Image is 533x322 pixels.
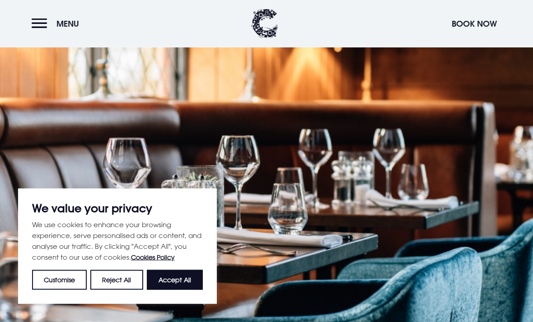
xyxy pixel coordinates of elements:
p: We value your privacy [32,203,203,214]
div: We value your privacy [18,189,217,304]
p: We use cookies to enhance your browsing experience, serve personalised ads or content, and analys... [32,219,203,263]
button: Book Now [447,14,501,33]
button: Reject All [90,270,143,290]
button: Accept All [147,270,203,290]
button: Menu [32,14,84,33]
img: Clandeboye Lodge [251,9,278,38]
span: Menu [56,19,79,29]
a: Cookies Policy [131,253,175,261]
button: Customise [32,270,87,290]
